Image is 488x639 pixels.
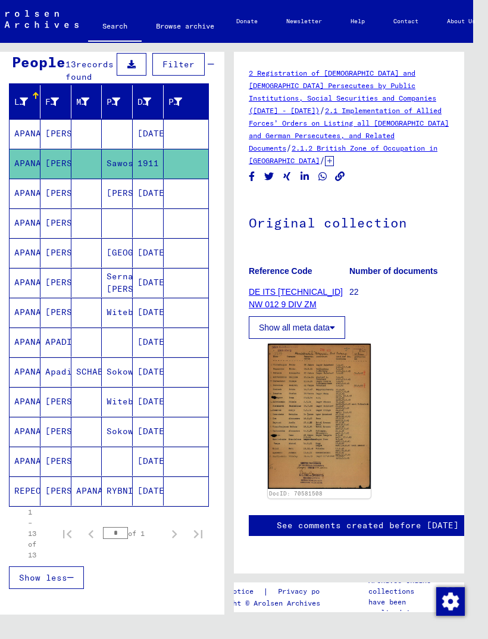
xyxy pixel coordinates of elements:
[133,417,164,446] mat-cell: [DATE]
[40,298,71,327] mat-cell: [PERSON_NAME]
[249,106,449,152] a: 2.1 Implementation of Allied Forces’ Orders on Listing all [DEMOGRAPHIC_DATA] and German Persecut...
[40,179,71,208] mat-cell: [PERSON_NAME]
[102,387,133,416] mat-cell: Witebsk
[168,96,182,108] div: Prisoner #
[436,587,464,615] div: Change consent
[10,208,40,238] mat-cell: APANASIK
[133,328,164,357] mat-cell: [DATE]
[102,85,133,119] mat-header-cell: Place of Birth
[133,298,164,327] mat-cell: [DATE]
[40,387,71,416] mat-cell: [PERSON_NAME]
[40,149,71,178] mat-cell: [PERSON_NAME]
[76,96,90,108] div: Maiden Name
[268,344,371,488] img: 001.jpg
[10,238,40,267] mat-cell: APANASIK
[102,179,133,208] mat-cell: [PERSON_NAME]/Slonim
[76,92,105,111] div: Maiden Name
[14,96,28,108] div: Last Name
[65,59,114,82] span: records found
[137,96,151,108] div: Date of Birth
[263,169,276,184] button: Share on Twitter
[19,572,67,583] span: Show less
[10,387,40,416] mat-cell: APANASIK
[133,85,164,119] mat-header-cell: Date of Birth
[45,96,59,108] div: First Name
[9,566,84,589] button: Show less
[379,7,433,36] a: Contact
[152,53,205,76] button: Filter
[40,268,71,297] mat-cell: [PERSON_NAME]
[133,387,164,416] mat-cell: [DATE]
[102,476,133,506] mat-cell: RYBNIKI
[10,357,40,386] mat-cell: APANASIK
[133,357,164,386] mat-cell: [DATE]
[336,7,379,36] a: Help
[133,238,164,267] mat-cell: [DATE]
[71,85,102,119] mat-header-cell: Maiden Name
[103,528,162,539] div: of 1
[133,179,164,208] mat-cell: [DATE]
[65,59,76,70] span: 13
[88,12,142,43] a: Search
[133,149,164,178] mat-cell: 1911
[10,328,40,357] mat-cell: APANASIK
[317,169,329,184] button: Share on WhatsApp
[222,7,272,36] a: Donate
[204,598,351,609] p: Copyright © Arolsen Archives, 2021
[246,169,258,184] button: Share on Facebook
[349,286,449,298] p: 22
[10,149,40,178] mat-cell: APANASIK
[249,287,343,309] a: DE ITS [TECHNICAL_ID] NW 012 9 DIV ZM
[281,169,293,184] button: Share on Xing
[40,208,71,238] mat-cell: [PERSON_NAME]
[40,328,71,357] mat-cell: APADIA
[268,585,351,598] a: Privacy policy
[10,298,40,327] mat-cell: APANASIK
[249,266,312,276] b: Reference Code
[249,68,436,115] a: 2 Registration of [DEMOGRAPHIC_DATA] and [DEMOGRAPHIC_DATA] Persecutees by Public Institutions, S...
[40,238,71,267] mat-cell: [PERSON_NAME]
[137,92,166,111] div: Date of Birth
[133,119,164,148] mat-cell: [DATE]
[277,519,459,532] a: See comments created before [DATE]
[10,268,40,297] mat-cell: APANASIK
[40,447,71,476] mat-cell: [PERSON_NAME]
[102,357,133,386] mat-cell: Sokowitsch
[249,195,449,248] h1: Original collection
[272,7,336,36] a: Newsletter
[133,268,164,297] mat-cell: [DATE]
[320,155,325,166] span: /
[71,476,102,506] mat-cell: APANASIK
[102,238,133,267] mat-cell: [GEOGRAPHIC_DATA]
[133,447,164,476] mat-cell: [DATE]
[14,92,43,111] div: Last Name
[334,169,346,184] button: Copy link
[299,169,311,184] button: Share on LinkedIn
[55,522,79,546] button: First page
[10,476,40,506] mat-cell: REPEOKI
[142,12,229,40] a: Browse archive
[102,417,133,446] mat-cell: Sokowitschi
[28,507,36,560] div: 1 – 13 of 13
[10,179,40,208] mat-cell: APANASIK
[249,316,345,339] button: Show all meta data
[102,268,133,297] mat-cell: Sernasdjuki [PERSON_NAME]
[10,447,40,476] mat-cell: APANASIK
[45,92,74,111] div: First Name
[349,266,438,276] b: Number of documents
[269,490,323,497] a: DocID: 70581508
[249,144,437,165] a: 2.1.2 British Zone of Occupation in [GEOGRAPHIC_DATA]
[40,119,71,148] mat-cell: [PERSON_NAME]
[10,85,40,119] mat-header-cell: Last Name
[186,522,210,546] button: Last page
[40,357,71,386] mat-cell: Apadia
[286,142,292,153] span: /
[71,357,102,386] mat-cell: SCHABOWA
[168,92,197,111] div: Prisoner #
[12,51,65,73] div: People
[40,85,71,119] mat-header-cell: First Name
[133,476,164,506] mat-cell: [DATE]
[102,149,133,178] mat-cell: Sawosdjaki
[162,522,186,546] button: Next page
[368,597,436,629] p: have been realized in partnership with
